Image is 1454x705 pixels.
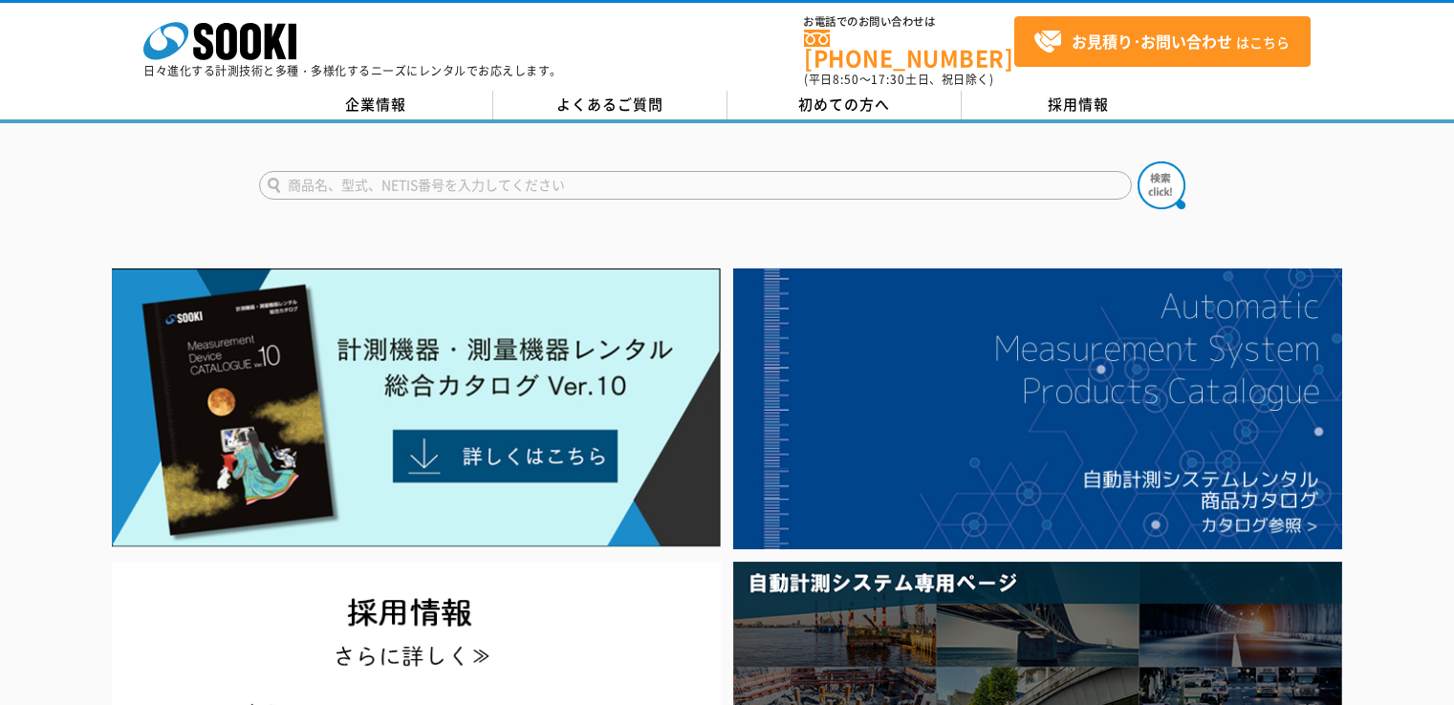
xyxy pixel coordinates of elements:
[962,91,1196,119] a: 採用情報
[1014,16,1311,67] a: お見積り･お問い合わせはこちら
[733,268,1342,549] img: 自動計測システムカタログ
[143,65,562,76] p: 日々進化する計測技術と多種・多様化するニーズにレンタルでお応えします。
[727,91,962,119] a: 初めての方へ
[259,91,493,119] a: 企業情報
[493,91,727,119] a: よくあるご質問
[1072,30,1232,53] strong: お見積り･お問い合わせ
[804,71,993,88] span: (平日 ～ 土日、祝日除く)
[259,171,1132,200] input: 商品名、型式、NETIS番号を入力してください
[804,30,1014,69] a: [PHONE_NUMBER]
[112,268,721,547] img: Catalog Ver10
[1138,161,1185,209] img: btn_search.png
[798,94,890,115] span: 初めての方へ
[871,71,905,88] span: 17:30
[804,16,1014,28] span: お電話でのお問い合わせは
[1033,28,1290,56] span: はこちら
[833,71,859,88] span: 8:50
